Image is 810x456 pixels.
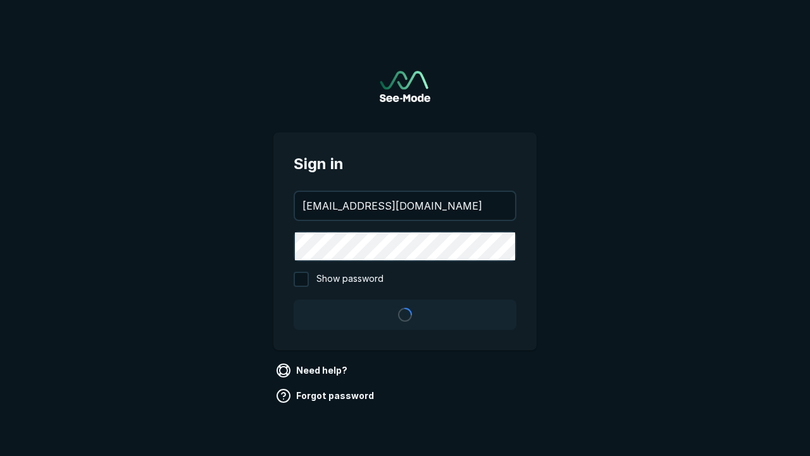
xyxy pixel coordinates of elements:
span: Show password [316,272,383,287]
a: Go to sign in [380,71,430,102]
a: Need help? [273,360,352,381]
a: Forgot password [273,386,379,406]
img: See-Mode Logo [380,71,430,102]
input: your@email.com [295,192,515,220]
span: Sign in [294,153,516,175]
